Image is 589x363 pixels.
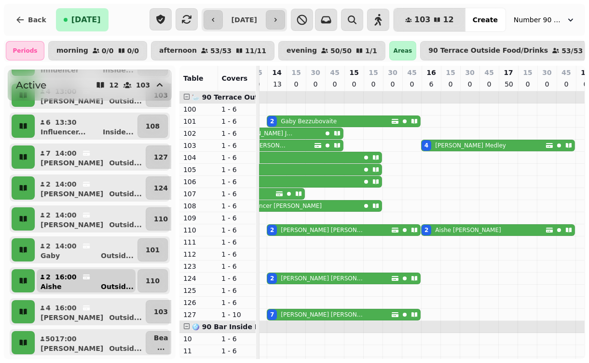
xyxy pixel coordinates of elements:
button: Number 90 Bar [508,11,581,29]
p: 30 [465,68,474,77]
p: 14:00 [55,148,77,158]
p: 110 [146,276,160,286]
p: Influencer [PERSON_NAME] [243,202,322,210]
button: Create [465,8,506,31]
p: 112 [183,249,214,259]
p: 0 [370,79,377,89]
button: 110 [137,269,168,292]
p: 1 - 6 [221,201,252,211]
p: 12 [109,82,118,88]
p: 125 [183,286,214,295]
p: 53 / 53 [562,47,583,54]
p: 0 / 0 [127,47,139,54]
p: 0 [447,79,454,89]
p: 50 [45,334,51,344]
div: 2 [270,226,274,234]
span: Table [183,74,204,82]
p: 15 [291,68,301,77]
button: afternoon53/5311/11 [151,41,274,60]
p: 10 [183,334,214,344]
p: 105 [183,165,214,174]
p: 16 [426,68,436,77]
p: 1 - 6 [221,298,252,307]
div: Areas [389,41,417,60]
span: Number 90 Bar [514,15,562,25]
button: 127 [146,145,176,169]
p: 108 [146,121,160,131]
p: 2 [45,272,51,282]
span: Create [473,16,498,23]
p: [PERSON_NAME] Medley [435,142,506,149]
p: Gaby [41,251,60,261]
p: 0 / 0 [102,47,114,54]
p: 1 / 1 [365,47,377,54]
p: 0 [389,79,397,89]
p: evening [287,47,317,55]
p: Bea [154,333,168,343]
div: 4 [425,142,428,149]
p: 11 [183,346,214,356]
p: 50 [505,79,512,89]
p: 1 - 6 [221,346,252,356]
p: 108 [183,201,214,211]
p: 30 [311,68,320,77]
p: 16:00 [55,303,77,313]
p: 0 [543,79,551,89]
p: 45 [484,68,493,77]
p: 2 [45,241,51,251]
p: 1 - 6 [221,286,252,295]
p: Gaby Bezzubovaite [281,117,337,125]
p: 16:00 [55,272,77,282]
p: 1 - 6 [221,116,252,126]
button: 101 [137,238,168,261]
button: 214:00[PERSON_NAME]Outsid... [37,176,144,200]
p: 1 - 6 [221,274,252,283]
p: 100 [183,104,214,114]
p: 1 - 6 [221,261,252,271]
p: 2 [45,179,51,189]
span: Covers [222,74,248,82]
button: Bea... [146,331,177,354]
p: 0 [524,79,532,89]
p: [PERSON_NAME] [41,158,103,168]
p: 101 [183,116,214,126]
p: 13 [273,79,281,89]
p: [PERSON_NAME] [PERSON_NAME] [281,226,364,234]
p: 0 [562,79,570,89]
p: 1 - 6 [221,129,252,138]
p: 127 [183,310,214,319]
button: 214:00[PERSON_NAME]Outsid... [37,207,144,231]
p: 126 [183,298,214,307]
p: 109 [183,213,214,223]
p: 102 [183,129,214,138]
p: [PERSON_NAME] [41,344,103,353]
p: 123 [183,261,214,271]
p: 111 [183,237,214,247]
button: 10312 [394,8,466,31]
p: 110 [154,214,168,224]
div: Periods [6,41,44,60]
div: 2 [270,275,274,282]
p: 104 [183,153,214,162]
p: 0 [292,79,300,89]
p: 15 [523,68,532,77]
h2: Active [16,78,46,92]
p: 1 - 6 [221,237,252,247]
button: 714:00[PERSON_NAME]Outsid... [37,145,144,169]
p: 45 [330,68,339,77]
p: Outsid ... [109,313,142,322]
p: 101 [146,245,160,255]
p: 0 [408,79,416,89]
p: 1 - 6 [221,165,252,174]
p: 106 [183,177,214,187]
p: 14 [272,68,281,77]
p: 17 [504,68,513,77]
p: Influencer... [41,127,86,137]
p: 0 [485,79,493,89]
p: 0 [312,79,319,89]
p: Outsid ... [101,282,134,291]
button: 216:00AisheOutsid... [37,269,136,292]
p: 124 [154,183,168,193]
p: 90 Terrace Outside Food/Drinks [428,47,548,55]
button: 416:00[PERSON_NAME]Outsid... [37,300,144,323]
